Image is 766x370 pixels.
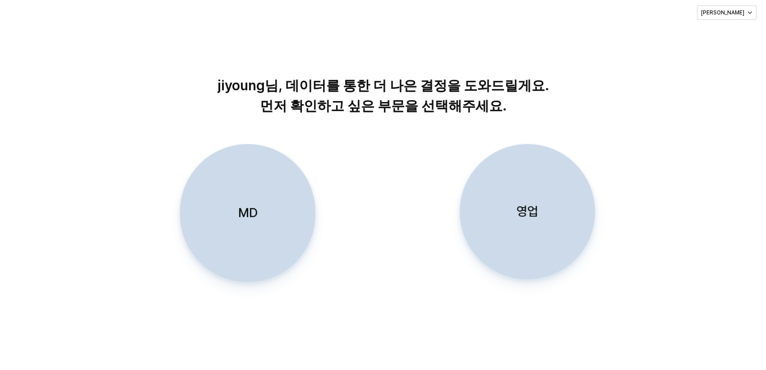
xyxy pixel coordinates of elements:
[701,9,744,16] p: [PERSON_NAME]
[180,144,315,282] button: MD
[460,144,595,279] button: 영업
[153,75,614,116] p: jiyoung님, 데이터를 통한 더 나은 결정을 도와드릴게요. 먼저 확인하고 싶은 부문을 선택해주세요.
[697,5,757,20] button: [PERSON_NAME]
[238,204,258,221] p: MD
[517,203,538,220] p: 영업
